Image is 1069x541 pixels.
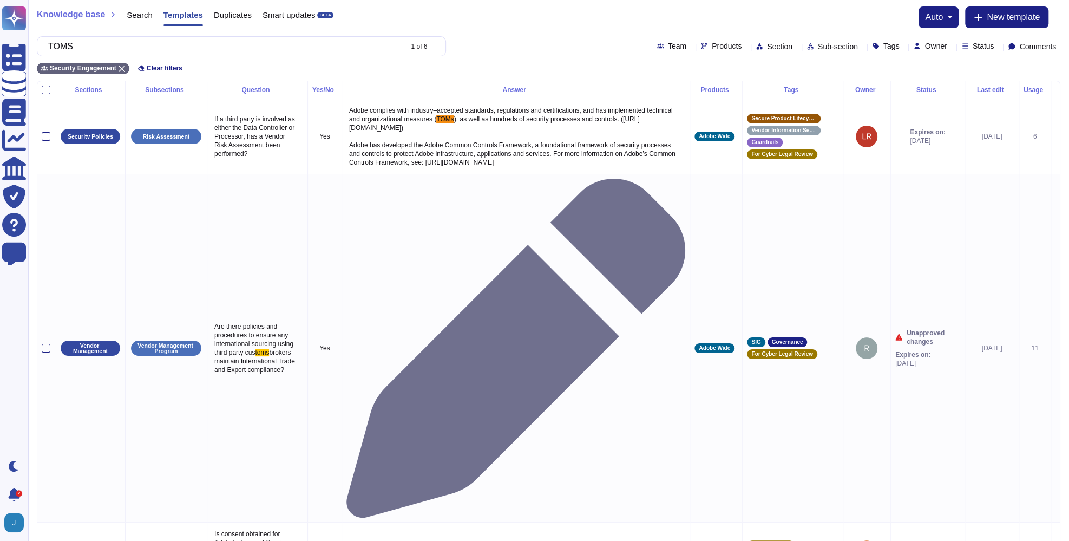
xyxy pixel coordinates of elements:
div: Question [212,87,303,93]
span: Search [127,11,153,19]
button: New template [965,6,1048,28]
img: user [856,126,877,147]
div: BETA [317,12,333,18]
span: TOMs [436,115,454,123]
span: Clear filters [147,65,182,71]
div: Answer [346,87,686,93]
span: For Cyber Legal Review [751,152,812,157]
div: 11 [1024,344,1046,353]
span: Knowledge base [37,10,105,19]
span: Smart updates [263,11,316,19]
span: Guardrails [751,140,778,145]
span: Adobe Wide [699,134,730,139]
span: For Cyber Legal Review [751,351,812,357]
div: Tags [747,87,838,93]
span: Templates [163,11,203,19]
span: [DATE] [895,359,930,368]
span: Adobe Wide [699,346,730,351]
div: Last edit [969,87,1014,93]
span: auto [925,13,943,22]
div: Yes/No [312,87,337,93]
p: Vendor Management [64,343,116,354]
span: Unapproved changes [907,329,960,346]
span: Governance [772,340,803,345]
div: Usage [1024,87,1046,93]
span: Team [668,42,686,50]
div: [DATE] [969,344,1014,353]
span: New template [987,13,1040,22]
span: Owner [924,42,947,50]
div: 6 [1024,132,1046,141]
span: Section [767,43,792,50]
div: Sections [60,87,121,93]
input: Search by keywords [43,37,401,56]
span: Adobe complies with industry–accepted standards, regulations and certifications, and has implemen... [349,107,674,123]
span: SIG [751,340,760,345]
span: Tags [883,42,900,50]
div: Products [694,87,738,93]
span: Expires on: [910,128,945,136]
span: [DATE] [910,136,945,145]
p: If a third party is involved as either the Data Controller or Processor, has a Vendor Risk Assess... [212,112,303,161]
div: [DATE] [969,132,1014,141]
span: brokers maintain International Trade and Export compliance? [214,349,297,374]
button: auto [925,13,952,22]
p: Vendor Management Program [135,343,198,354]
span: Sub-section [818,43,858,50]
div: Status [895,87,960,93]
span: Products [712,42,742,50]
span: Status [973,42,994,50]
div: Subsections [130,87,202,93]
p: Yes [312,132,337,141]
span: toms [255,349,269,356]
div: 2 [16,490,22,497]
p: Risk Assessment [143,134,190,140]
span: Expires on: [895,350,930,359]
span: Security Engagement [50,65,116,71]
span: Comments [1019,43,1056,50]
span: Are there policies and procedures to ensure any international sourcing using third party cus [214,323,295,356]
span: ), as well as hundreds of security processes and controls. ([URL][DOMAIN_NAME]) Adobe has develop... [349,115,677,166]
span: Vendor Information Security Standard [751,128,816,133]
div: 1 of 6 [411,43,427,50]
span: Secure Product Lifecycle Standard [751,116,816,121]
span: Duplicates [214,11,252,19]
button: user [2,511,31,535]
img: user [856,337,877,359]
div: Owner [848,87,886,93]
p: Security Policies [68,134,113,140]
p: Yes [312,344,337,353]
img: user [4,513,24,532]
